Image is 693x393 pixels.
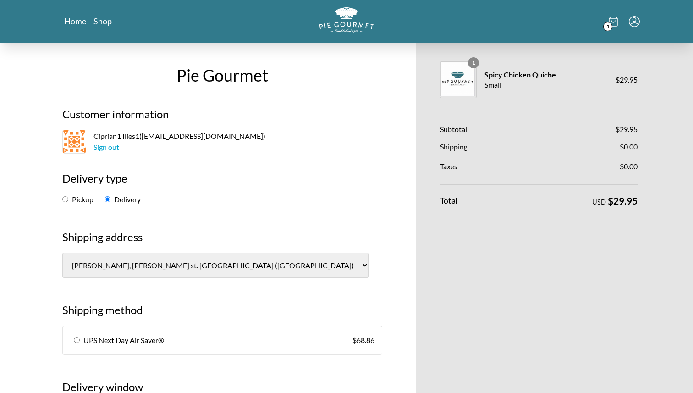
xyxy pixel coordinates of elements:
[62,170,382,194] h2: Delivery type
[83,335,164,346] span: UPS Next Day Air Saver®
[104,195,141,204] label: Delivery
[352,335,374,346] span: $ 68.86
[319,7,374,33] img: logo
[62,106,382,130] h2: Customer information
[319,7,374,35] a: Logo
[62,195,93,204] label: Pickup
[63,326,382,354] a: UPS Next Day Air Saver®$68.86
[629,16,640,27] button: Menu
[104,196,110,202] input: Delivery
[62,229,382,253] h3: Shipping address
[64,16,86,27] a: Home
[93,143,119,151] a: Sign out
[468,57,479,68] span: 1
[440,62,475,96] img: Spicy Chicken Quiche
[62,302,382,326] h2: Shipping method
[55,63,389,88] h1: Pie Gourmet
[93,16,112,27] a: Shop
[62,196,68,202] input: Pickup
[603,22,612,31] span: 1
[93,131,265,153] span: Ciprian1 Ilies1 ( [EMAIL_ADDRESS][DOMAIN_NAME] )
